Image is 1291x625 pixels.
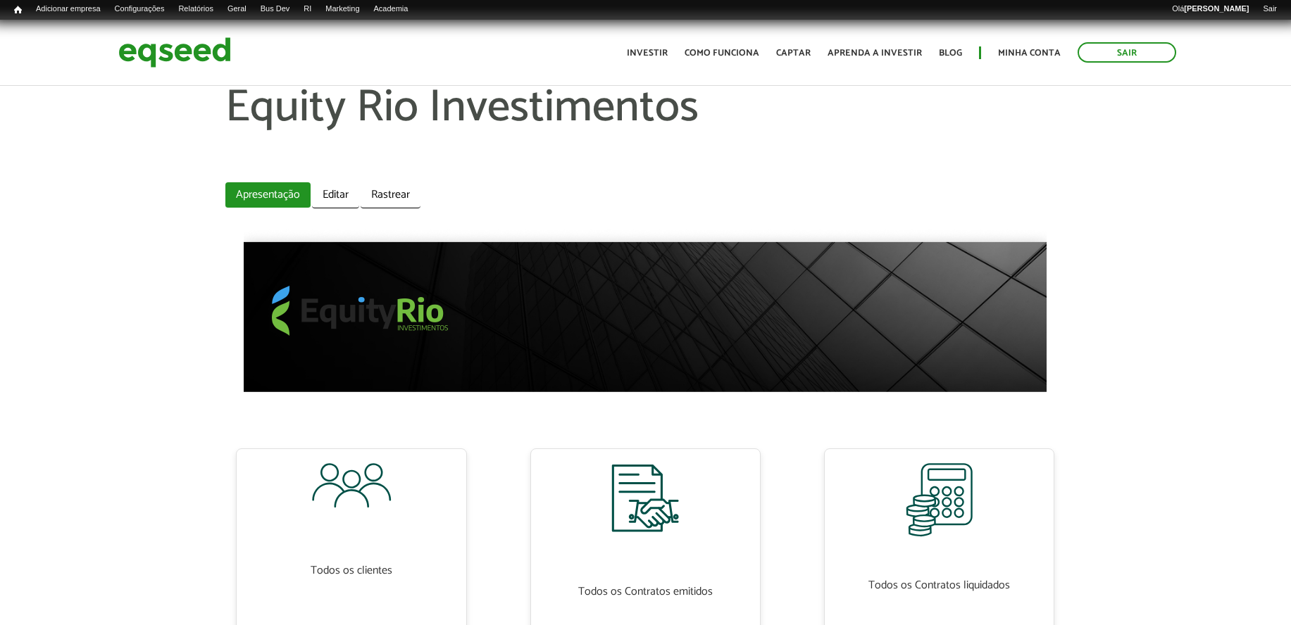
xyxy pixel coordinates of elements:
img: equityriologo.png [272,286,448,336]
a: Rastrear [361,182,420,208]
img: relatorios-assessor-contratos-emitidos.svg [611,463,680,550]
img: relatorios-assessor-contratos-liquidados.svg [906,463,973,537]
a: RI [297,4,318,15]
img: relatorios-assessor-meus-clientes.svg [312,463,392,508]
img: EqSeed [118,34,231,71]
a: Investir [627,49,668,58]
a: Como funciona [685,49,759,58]
a: Olá[PERSON_NAME] [1165,4,1256,15]
a: Captar [776,49,811,58]
a: Adicionar empresa [29,4,108,15]
a: Minha conta [998,49,1061,58]
a: Configurações [108,4,172,15]
h1: Equity Rio Investimentos [225,84,1065,175]
a: Sair [1256,4,1284,15]
a: Academia [367,4,416,15]
a: Início [7,4,29,17]
a: Apresentação [225,182,311,208]
a: Relatórios [171,4,220,15]
a: Editar [312,182,359,208]
p: Todos os Contratos emitidos [578,570,713,612]
a: Blog [939,49,962,58]
a: Marketing [318,4,366,15]
p: Todos os clientes [311,529,392,612]
strong: [PERSON_NAME] [1184,4,1249,13]
p: Todos os Contratos liquidados [868,557,1010,612]
a: Aprenda a investir [828,49,922,58]
span: Início [14,5,22,15]
a: Bus Dev [254,4,297,15]
a: Sair [1078,42,1176,63]
a: Geral [220,4,254,15]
